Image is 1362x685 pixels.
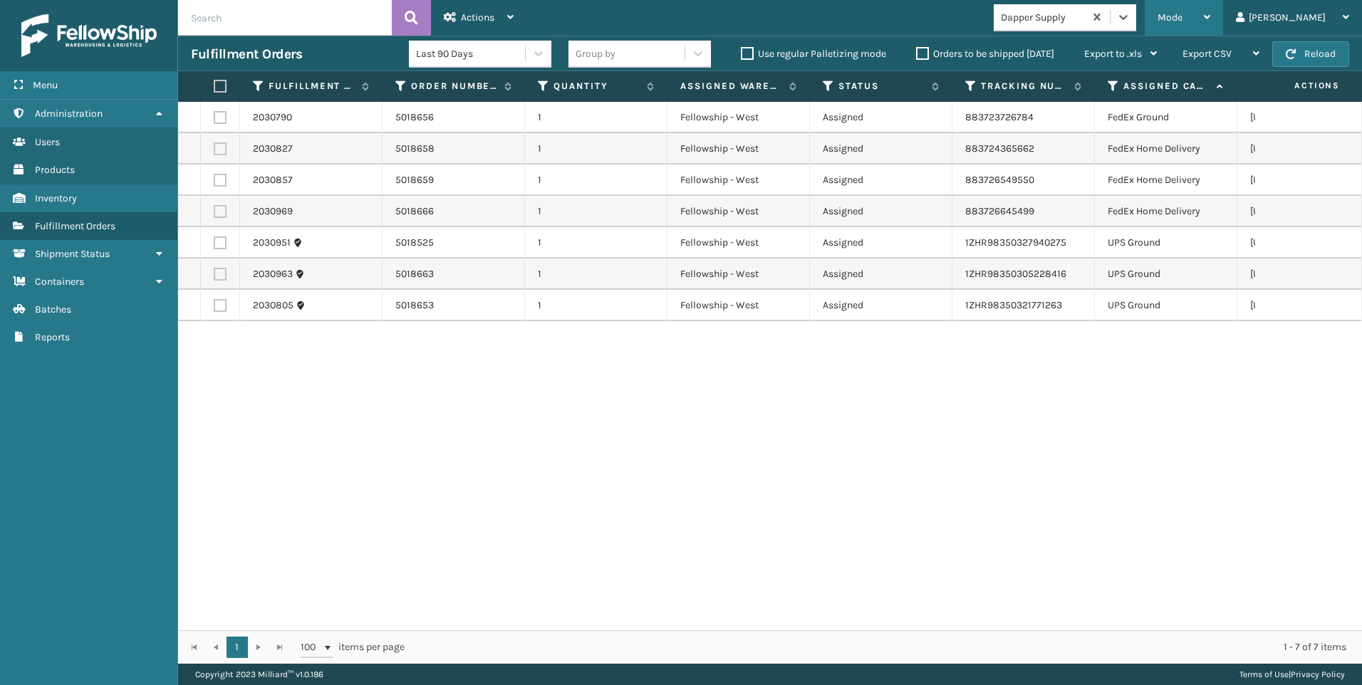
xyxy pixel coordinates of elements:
a: 2030969 [253,204,293,219]
span: 100 [301,640,322,654]
img: logo [21,14,157,57]
td: 1 [525,196,667,227]
a: 883724365662 [965,142,1034,155]
p: Copyright 2023 Milliard™ v 1.0.186 [195,664,323,685]
td: Fellowship - West [667,290,810,321]
span: Menu [33,79,58,91]
a: 2030805 [253,298,293,313]
td: FedEx Home Delivery [1095,133,1237,164]
td: Assigned [810,290,952,321]
td: Assigned [810,102,952,133]
td: Assigned [810,227,952,258]
span: Actions [461,11,494,23]
h3: Fulfillment Orders [191,46,302,63]
td: UPS Ground [1095,290,1237,321]
label: Orders to be shipped [DATE] [916,48,1054,60]
label: Use regular Palletizing mode [741,48,886,60]
td: Fellowship - West [667,102,810,133]
td: Fellowship - West [667,258,810,290]
label: Tracking Number [981,80,1067,93]
label: Quantity [553,80,640,93]
span: Shipment Status [35,248,110,260]
a: 883726645499 [965,205,1034,217]
td: Assigned [810,133,952,164]
td: 5018663 [383,258,525,290]
a: 1ZHR98350327940275 [965,236,1066,249]
td: Assigned [810,196,952,227]
td: Fellowship - West [667,227,810,258]
td: UPS Ground [1095,258,1237,290]
a: 1ZHR98350305228416 [965,268,1066,280]
td: 5018656 [383,102,525,133]
td: 5018658 [383,133,525,164]
td: 5018653 [383,290,525,321]
div: Last 90 Days [416,46,526,61]
td: 1 [525,164,667,196]
a: 2030790 [253,110,292,125]
span: Batches [35,303,71,315]
td: FedEx Ground [1095,102,1237,133]
span: Actions [1249,74,1348,98]
td: 1 [525,227,667,258]
a: 1ZHR98350321771263 [965,299,1062,311]
label: Status [838,80,925,93]
a: 2030827 [253,142,293,156]
td: 1 [525,102,667,133]
span: Products [35,164,75,176]
div: Group by [576,46,615,61]
span: Reports [35,331,70,343]
a: 2030857 [253,173,293,187]
label: Assigned Warehouse [680,80,782,93]
a: 1 [227,637,248,658]
a: 2030963 [253,267,293,281]
td: Assigned [810,164,952,196]
td: UPS Ground [1095,227,1237,258]
label: Order Number [411,80,497,93]
a: 883723726784 [965,111,1034,123]
a: Terms of Use [1239,669,1289,679]
span: items per page [301,637,405,658]
td: Fellowship - West [667,164,810,196]
div: 1 - 7 of 7 items [425,640,1346,654]
td: 5018666 [383,196,525,227]
td: 5018659 [383,164,525,196]
td: 1 [525,133,667,164]
span: Export CSV [1182,48,1232,60]
td: FedEx Home Delivery [1095,164,1237,196]
div: Dapper Supply [1001,10,1086,25]
a: Privacy Policy [1291,669,1345,679]
a: 883726549550 [965,174,1034,186]
span: Administration [35,108,103,120]
span: Containers [35,276,84,288]
button: Reload [1272,41,1349,67]
td: Assigned [810,258,952,290]
a: 2030951 [253,236,291,250]
span: Fulfillment Orders [35,220,115,232]
td: 5018525 [383,227,525,258]
td: 1 [525,258,667,290]
div: | [1239,664,1345,685]
td: Fellowship - West [667,133,810,164]
span: Mode [1158,11,1182,23]
label: Assigned Carrier Service [1123,80,1210,93]
td: Fellowship - West [667,196,810,227]
span: Users [35,136,60,148]
td: FedEx Home Delivery [1095,196,1237,227]
span: Export to .xls [1084,48,1142,60]
td: 1 [525,290,667,321]
label: Fulfillment Order Id [269,80,355,93]
span: Inventory [35,192,77,204]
